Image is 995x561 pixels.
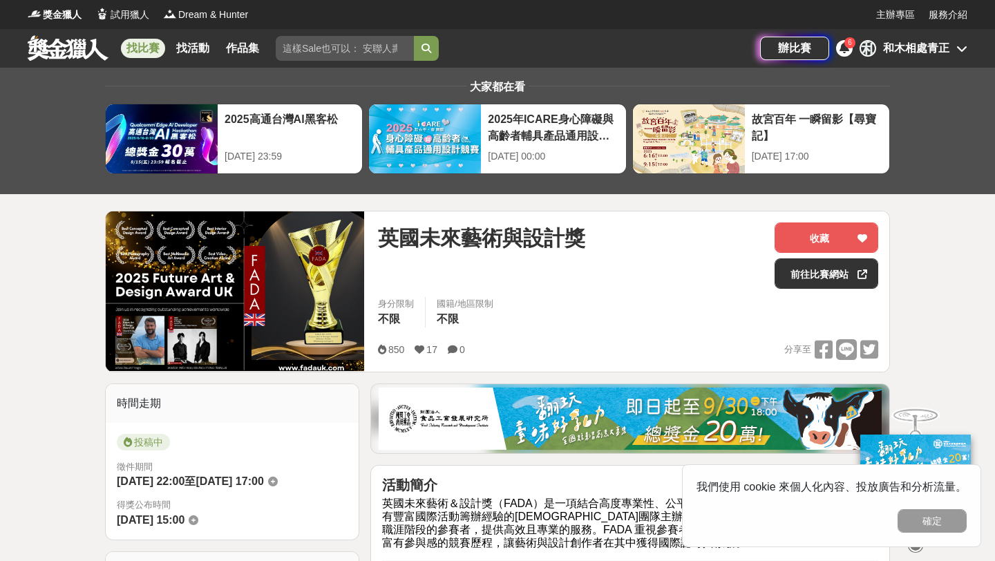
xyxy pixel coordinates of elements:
[775,258,878,289] a: 前往比賽網站
[28,8,82,22] a: Logo獎金獵人
[95,8,149,22] a: Logo試用獵人
[105,104,363,174] a: 2025高通台灣AI黑客松[DATE] 23:59
[848,39,852,46] span: 6
[117,434,170,450] span: 投稿中
[426,344,437,355] span: 17
[196,475,263,487] span: [DATE] 17:00
[184,475,196,487] span: 至
[106,384,359,423] div: 時間走期
[860,40,876,57] div: 和
[368,104,626,174] a: 2025年ICARE身心障礙與高齡者輔具產品通用設計競賽[DATE] 00:00
[388,344,404,355] span: 850
[760,37,829,60] a: 辦比賽
[276,36,414,61] input: 這樣Sale也可以： 安聯人壽創意銷售法募集
[898,509,967,533] button: 確定
[632,104,890,174] a: 故宮百年 一瞬留影【尋寶記】[DATE] 17:00
[117,475,184,487] span: [DATE] 22:00
[784,339,811,360] span: 分享至
[378,313,400,325] span: 不限
[437,313,459,325] span: 不限
[220,39,265,58] a: 作品集
[488,111,618,142] div: 2025年ICARE身心障礙與高齡者輔具產品通用設計競賽
[775,222,878,253] button: 收藏
[378,222,585,254] span: 英國未來藝術與設計獎
[178,8,248,22] span: Dream & Hunter
[117,462,153,472] span: 徵件期間
[106,211,364,371] img: Cover Image
[459,344,465,355] span: 0
[117,498,348,512] span: 得獎公布時間
[163,7,177,21] img: Logo
[171,39,215,58] a: 找活動
[466,81,529,93] span: 大家都在看
[488,149,618,164] div: [DATE] 00:00
[28,7,41,21] img: Logo
[95,7,109,21] img: Logo
[437,297,493,311] div: 國籍/地區限制
[696,481,967,493] span: 我們使用 cookie 來個人化內容、投放廣告和分析流量。
[382,477,437,493] strong: 活動簡介
[43,8,82,22] span: 獎金獵人
[860,435,971,526] img: ff197300-f8ee-455f-a0ae-06a3645bc375.jpg
[382,497,878,549] span: 英國未來藝術＆設計獎（FADA）是一項結合高度專業性、公平性與國際視野的線上競賽與獎項。由擁有豐富國際活動籌辦經驗的[DEMOGRAPHIC_DATA]團隊主辦，FADA 為來自世界各地、不同年...
[929,8,967,22] a: 服務介紹
[225,111,355,142] div: 2025高通台灣AI黑客松
[225,149,355,164] div: [DATE] 23:59
[378,297,414,311] div: 身分限制
[163,8,248,22] a: LogoDream & Hunter
[117,514,184,526] span: [DATE] 15:00
[876,8,915,22] a: 主辦專區
[121,39,165,58] a: 找比賽
[379,388,882,450] img: b0ef2173-5a9d-47ad-b0e3-de335e335c0a.jpg
[883,40,949,57] div: 和木相處青正
[111,8,149,22] span: 試用獵人
[752,149,882,164] div: [DATE] 17:00
[752,111,882,142] div: 故宮百年 一瞬留影【尋寶記】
